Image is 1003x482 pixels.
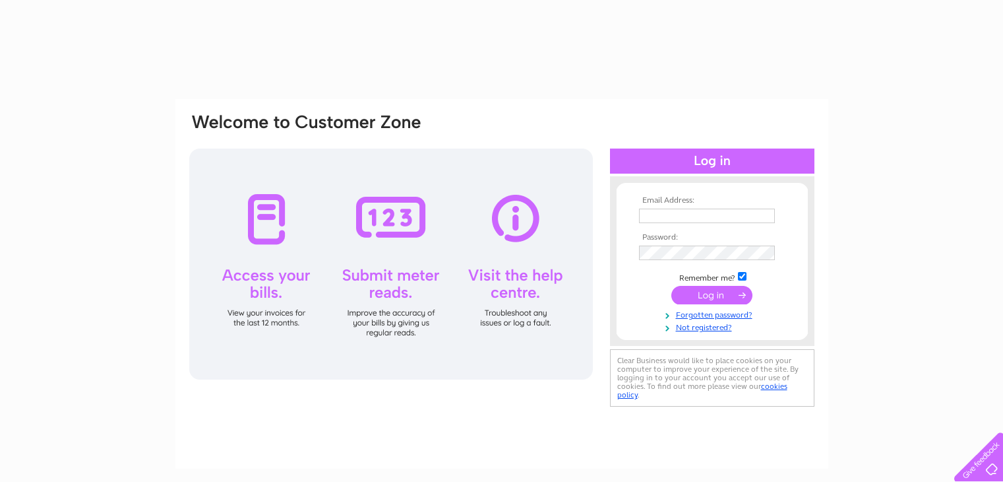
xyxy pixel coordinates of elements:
input: Submit [671,286,752,304]
a: Forgotten password? [639,308,789,320]
div: Clear Business would like to place cookies on your computer to improve your experience of the sit... [610,349,814,407]
a: Not registered? [639,320,789,333]
th: Password: [636,233,789,242]
td: Remember me? [636,270,789,283]
a: cookies policy [617,382,787,399]
th: Email Address: [636,196,789,205]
